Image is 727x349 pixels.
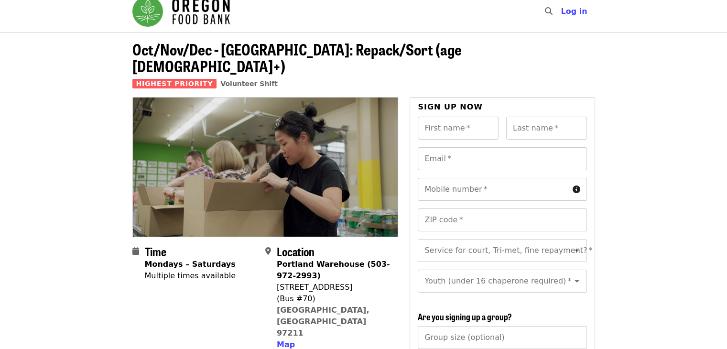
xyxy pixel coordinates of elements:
[220,80,278,87] a: Volunteer Shift
[553,2,595,21] button: Log in
[277,260,390,280] strong: Portland Warehouse (503-972-2993)
[132,38,462,77] span: Oct/Nov/Dec - [GEOGRAPHIC_DATA]: Repack/Sort (age [DEMOGRAPHIC_DATA]+)
[145,260,236,269] strong: Mondays – Saturdays
[418,178,568,201] input: Mobile number
[277,282,391,293] div: [STREET_ADDRESS]
[418,102,483,111] span: Sign up now
[418,310,512,323] span: Are you signing up a group?
[265,247,271,256] i: map-marker-alt icon
[277,243,315,260] span: Location
[573,185,580,194] i: circle-info icon
[418,147,586,170] input: Email
[418,208,586,231] input: ZIP code
[277,340,295,349] span: Map
[561,7,587,16] span: Log in
[544,7,552,16] i: search icon
[145,270,236,282] div: Multiple times available
[418,117,499,140] input: First name
[418,326,586,349] input: [object Object]
[570,244,584,257] button: Open
[506,117,587,140] input: Last name
[132,79,217,88] span: Highest Priority
[277,293,391,305] div: (Bus #70)
[133,98,398,236] img: Oct/Nov/Dec - Portland: Repack/Sort (age 8+) organized by Oregon Food Bank
[277,305,369,338] a: [GEOGRAPHIC_DATA], [GEOGRAPHIC_DATA] 97211
[132,247,139,256] i: calendar icon
[570,274,584,288] button: Open
[145,243,166,260] span: Time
